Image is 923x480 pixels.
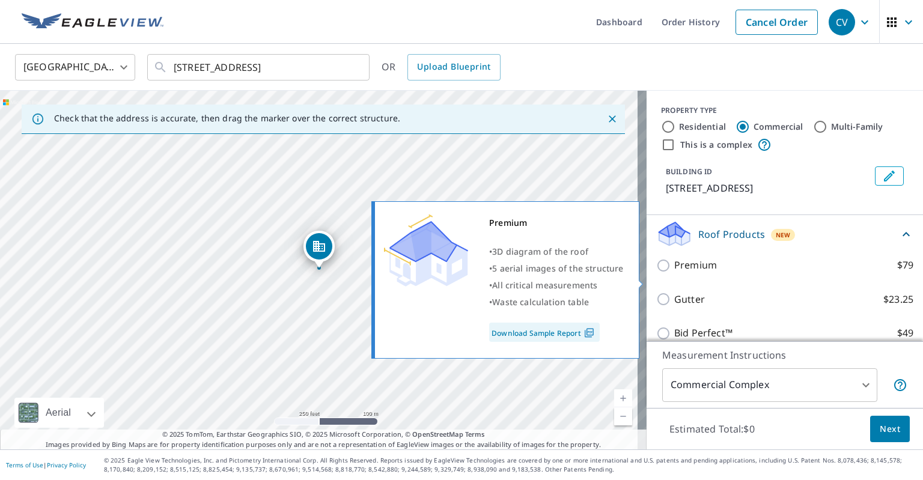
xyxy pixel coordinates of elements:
a: Download Sample Report [489,323,600,342]
label: This is a complex [680,139,752,151]
span: All critical measurements [492,279,597,291]
p: Estimated Total: $0 [660,416,764,442]
button: Edit building 1 [875,166,904,186]
a: Cancel Order [736,10,818,35]
div: • [489,260,624,277]
span: Each building may require a separate measurement report; if so, your account will be billed per r... [893,378,907,392]
div: Dropped pin, building 1, Commercial property, 4250 Southside Blvd Jacksonville, FL 32216 [303,231,335,268]
div: • [489,243,624,260]
label: Multi-Family [831,121,883,133]
label: Commercial [754,121,803,133]
p: Measurement Instructions [662,348,907,362]
p: Roof Products [698,227,765,242]
p: © 2025 Eagle View Technologies, Inc. and Pictometry International Corp. All Rights Reserved. Repo... [104,456,917,474]
p: Premium [674,258,717,273]
div: Commercial Complex [662,368,877,402]
p: $49 [897,326,913,341]
a: Privacy Policy [47,461,86,469]
span: © 2025 TomTom, Earthstar Geographics SIO, © 2025 Microsoft Corporation, © [162,430,485,440]
span: 3D diagram of the roof [492,246,588,257]
div: CV [829,9,855,35]
a: Terms [465,430,485,439]
div: • [489,277,624,294]
a: Terms of Use [6,461,43,469]
div: PROPERTY TYPE [661,105,909,116]
a: Upload Blueprint [407,54,500,81]
div: OR [382,54,501,81]
p: $79 [897,258,913,273]
p: | [6,461,86,469]
img: EV Logo [22,13,163,31]
p: $23.25 [883,292,913,307]
span: Upload Blueprint [417,59,490,74]
input: Search by address or latitude-longitude [174,50,345,84]
a: Current Level 17, Zoom Out [614,407,632,425]
p: [STREET_ADDRESS] [666,181,870,195]
a: OpenStreetMap [412,430,463,439]
p: Check that the address is accurate, then drag the marker over the correct structure. [54,113,400,124]
span: Waste calculation table [492,296,589,308]
a: Current Level 17, Zoom In [614,389,632,407]
img: Premium [384,214,468,287]
div: Roof ProductsNew [656,220,913,248]
p: Bid Perfect™ [674,326,733,341]
span: Next [880,422,900,437]
button: Close [605,111,620,127]
span: 5 aerial images of the structure [492,263,623,274]
div: Aerial [14,398,104,428]
div: • [489,294,624,311]
p: Gutter [674,292,705,307]
label: Residential [679,121,726,133]
span: New [776,230,791,240]
img: Pdf Icon [581,327,597,338]
button: Next [870,416,910,443]
div: Aerial [42,398,75,428]
p: BUILDING ID [666,166,712,177]
div: Premium [489,214,624,231]
div: [GEOGRAPHIC_DATA] [15,50,135,84]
